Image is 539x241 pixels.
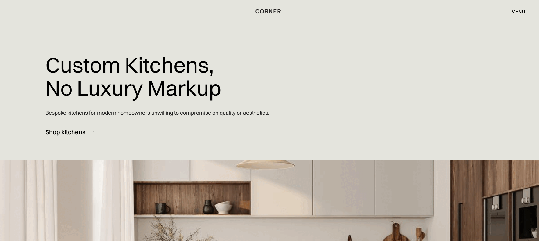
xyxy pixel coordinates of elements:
a: home [251,7,288,15]
a: Shop kitchens [45,124,94,139]
p: Bespoke kitchens for modern homeowners unwilling to compromise on quality or aesthetics. [45,104,269,121]
h1: Custom Kitchens, No Luxury Markup [45,49,221,104]
div: menu [511,9,525,14]
div: menu [505,6,525,16]
div: Shop kitchens [45,128,85,136]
